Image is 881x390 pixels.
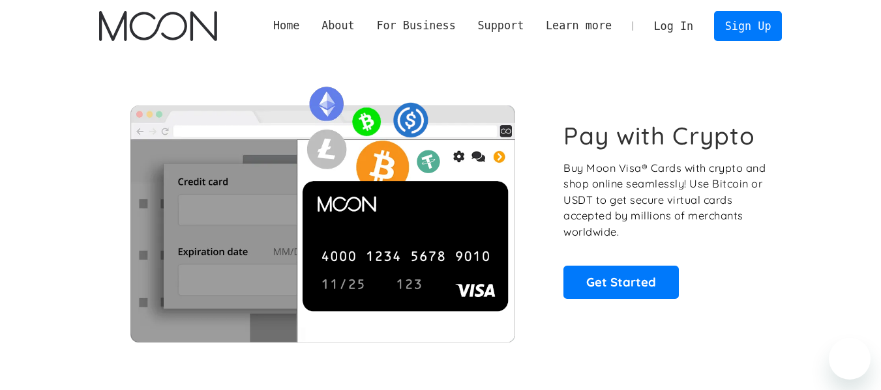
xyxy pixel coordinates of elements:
[262,18,310,34] a: Home
[829,338,871,380] iframe: Button to launch messaging window
[366,18,467,34] div: For Business
[310,18,365,34] div: About
[99,11,217,41] a: home
[563,160,768,240] p: Buy Moon Visa® Cards with crypto and shop online seamlessly! Use Bitcoin or USDT to get secure vi...
[321,18,355,34] div: About
[714,11,782,40] a: Sign Up
[477,18,524,34] div: Support
[99,77,546,342] img: Moon Cards let you spend your crypto anywhere Visa is accepted.
[563,266,679,298] a: Get Started
[535,18,623,34] div: Learn more
[99,11,217,41] img: Moon Logo
[563,121,755,150] h1: Pay with Crypto
[467,18,535,34] div: Support
[376,18,455,34] div: For Business
[643,12,704,40] a: Log In
[546,18,612,34] div: Learn more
